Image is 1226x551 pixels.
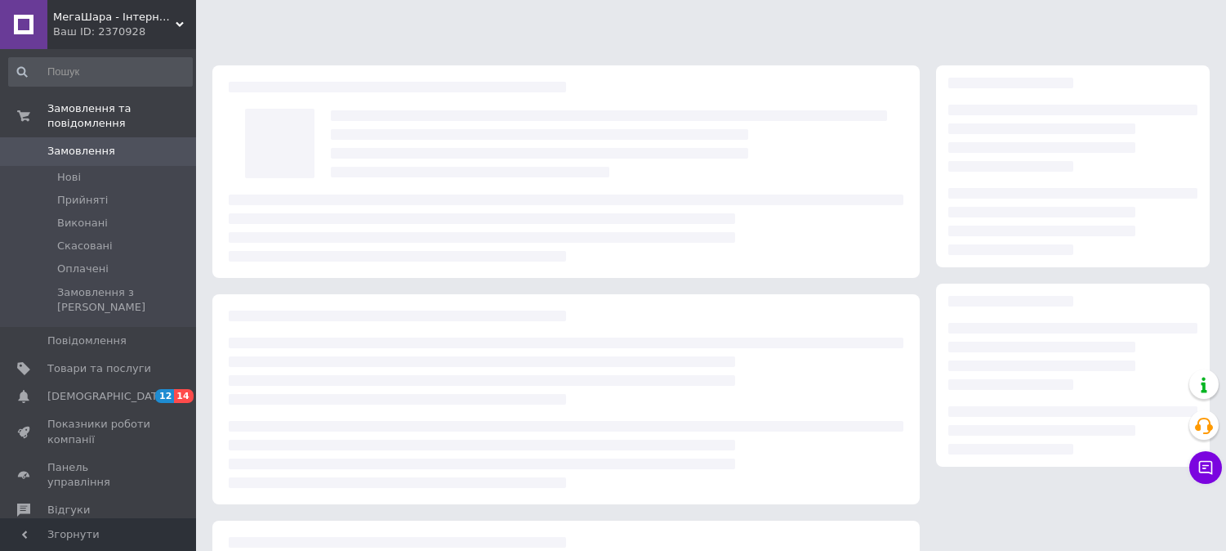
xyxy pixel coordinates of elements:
[1189,451,1222,484] button: Чат з покупцем
[53,10,176,25] span: МегаШара - Інтернет-магазин
[57,239,113,253] span: Скасовані
[57,216,108,231] span: Виконані
[47,389,168,404] span: [DEMOGRAPHIC_DATA]
[47,334,127,348] span: Повідомлення
[155,389,174,403] span: 12
[57,170,81,185] span: Нові
[47,361,151,376] span: Товари та послуги
[57,285,191,315] span: Замовлення з [PERSON_NAME]
[57,193,108,208] span: Прийняті
[47,101,196,131] span: Замовлення та повідомлення
[47,503,90,517] span: Відгуки
[47,460,151,490] span: Панель управління
[174,389,193,403] span: 14
[53,25,196,39] div: Ваш ID: 2370928
[47,144,115,159] span: Замовлення
[8,57,193,87] input: Пошук
[57,262,109,276] span: Оплачені
[47,417,151,446] span: Показники роботи компанії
